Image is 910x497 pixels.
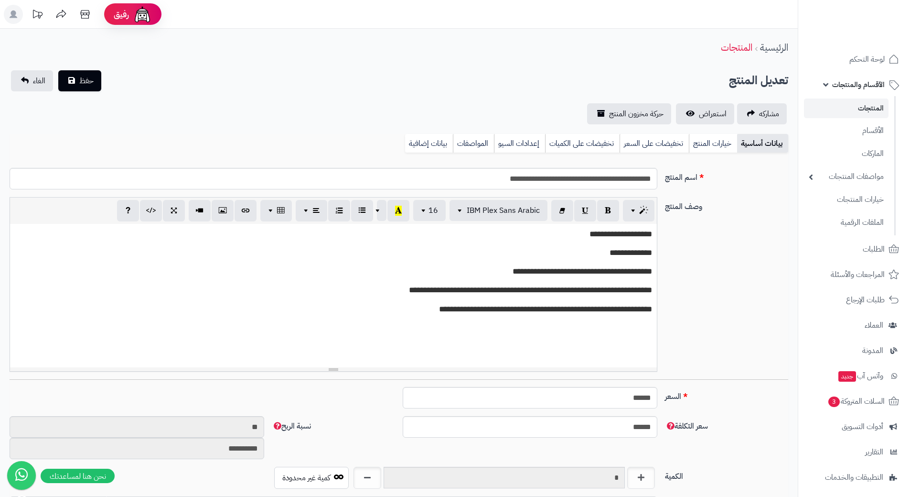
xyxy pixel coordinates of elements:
[587,103,671,124] a: حركة مخزون المنتج
[827,395,885,408] span: السلات المتروكة
[413,200,446,221] button: 16
[453,134,494,153] a: المواصفات
[676,103,734,124] a: استعراض
[721,40,752,55] a: المنتجات
[863,243,885,256] span: الطلبات
[804,466,904,489] a: التطبيقات والخدمات
[114,9,129,20] span: رفيق
[849,53,885,66] span: لوحة التحكم
[661,387,792,402] label: السعر
[804,212,889,233] a: الملفات الرقمية
[837,369,883,383] span: وآتس آب
[79,75,94,87] span: حفظ
[133,5,152,24] img: ai-face.png
[428,205,438,216] span: 16
[804,364,904,387] a: وآتس آبجديد
[545,134,620,153] a: تخفيضات على الكميات
[865,445,883,459] span: التقارير
[450,200,547,221] button: IBM Plex Sans Arabic
[609,108,664,120] span: حركة مخزون المنتج
[405,134,453,153] a: بيانات إضافية
[689,134,737,153] a: خيارات المنتج
[804,339,904,362] a: المدونة
[804,99,889,118] a: المنتجات
[11,70,53,91] a: الغاء
[760,40,788,55] a: الرئيسية
[804,288,904,311] a: طلبات الإرجاع
[804,166,889,187] a: مواصفات المنتجات
[661,467,792,482] label: الكمية
[467,205,540,216] span: IBM Plex Sans Arabic
[737,103,787,124] a: مشاركه
[845,27,901,47] img: logo-2.png
[804,121,889,141] a: الأقسام
[832,78,885,91] span: الأقسام والمنتجات
[620,134,689,153] a: تخفيضات على السعر
[804,48,904,71] a: لوحة التحكم
[804,263,904,286] a: المراجعات والأسئلة
[804,415,904,438] a: أدوات التسويق
[825,471,883,484] span: التطبيقات والخدمات
[494,134,545,153] a: إعدادات السيو
[661,197,792,212] label: وصف المنتج
[759,108,779,120] span: مشاركه
[58,70,101,91] button: حفظ
[33,75,45,87] span: الغاء
[661,168,792,183] label: اسم المنتج
[804,390,904,413] a: السلات المتروكة3
[842,420,883,433] span: أدوات التسويق
[25,5,49,26] a: تحديثات المنصة
[699,108,727,120] span: استعراض
[729,71,788,90] h2: تعديل المنتج
[804,238,904,261] a: الطلبات
[804,189,889,210] a: خيارات المنتجات
[862,344,883,357] span: المدونة
[804,314,904,337] a: العملاء
[846,293,885,307] span: طلبات الإرجاع
[272,420,311,432] span: نسبة الربح
[804,441,904,464] a: التقارير
[737,134,788,153] a: بيانات أساسية
[665,420,708,432] span: سعر التكلفة
[838,371,856,382] span: جديد
[804,144,889,164] a: الماركات
[828,397,840,407] span: 3
[865,319,883,332] span: العملاء
[831,268,885,281] span: المراجعات والأسئلة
